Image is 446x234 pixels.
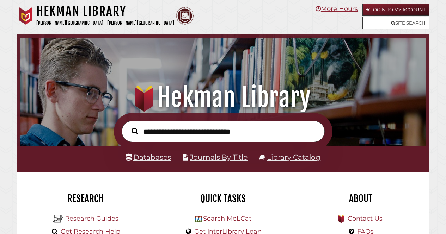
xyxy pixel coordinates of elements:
a: Journals By Title [190,153,248,162]
a: Site Search [362,17,429,29]
img: Hekman Library Logo [53,214,63,224]
a: Library Catalog [267,153,320,162]
a: Search MeLCat [203,215,251,222]
i: Search [132,127,138,134]
a: Research Guides [65,215,118,222]
a: Contact Us [348,215,383,222]
button: Search [128,126,142,136]
h1: Hekman Library [36,4,174,19]
img: Calvin University [17,7,35,25]
h2: Research [22,192,149,204]
h2: Quick Tasks [160,192,287,204]
h2: About [297,192,424,204]
img: Calvin Theological Seminary [176,7,194,25]
p: [PERSON_NAME][GEOGRAPHIC_DATA] | [PERSON_NAME][GEOGRAPHIC_DATA] [36,19,174,27]
a: More Hours [316,5,358,13]
a: Databases [126,153,171,162]
img: Hekman Library Logo [195,216,202,222]
h1: Hekman Library [27,82,419,113]
a: Login to My Account [362,4,429,16]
